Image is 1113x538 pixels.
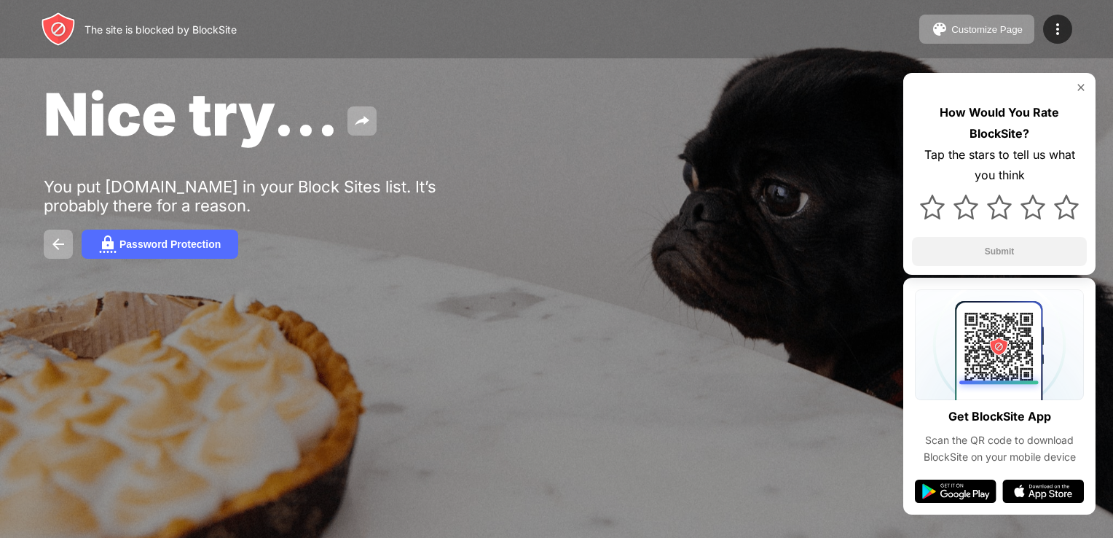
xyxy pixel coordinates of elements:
[919,15,1034,44] button: Customize Page
[1075,82,1087,93] img: rate-us-close.svg
[99,235,117,253] img: password.svg
[912,237,1087,266] button: Submit
[1054,195,1079,219] img: star.svg
[50,235,67,253] img: back.svg
[1020,195,1045,219] img: star.svg
[920,195,945,219] img: star.svg
[1002,480,1084,503] img: app-store.svg
[915,480,996,503] img: google-play.svg
[84,23,237,36] div: The site is blocked by BlockSite
[912,102,1087,144] div: How Would You Rate BlockSite?
[41,12,76,47] img: header-logo.svg
[931,20,948,38] img: pallet.svg
[44,79,339,149] span: Nice try...
[912,144,1087,187] div: Tap the stars to tell us what you think
[44,177,494,215] div: You put [DOMAIN_NAME] in your Block Sites list. It’s probably there for a reason.
[119,238,221,250] div: Password Protection
[353,112,371,130] img: share.svg
[953,195,978,219] img: star.svg
[1049,20,1066,38] img: menu-icon.svg
[915,432,1084,465] div: Scan the QR code to download BlockSite on your mobile device
[915,289,1084,400] img: qrcode.svg
[82,230,238,259] button: Password Protection
[948,406,1051,427] div: Get BlockSite App
[987,195,1012,219] img: star.svg
[951,24,1023,35] div: Customize Page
